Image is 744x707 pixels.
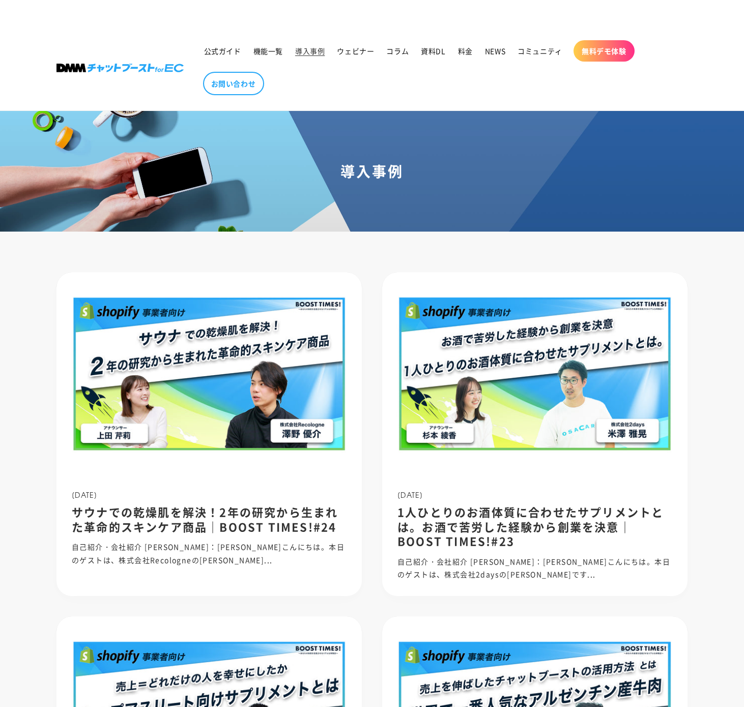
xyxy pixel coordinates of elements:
img: 1人ひとりのお酒体質に合わせたサプリメントとは。お酒で苦労した経験から創業を決意｜BOOST TIMES!#23 [382,272,688,476]
h2: サウナでの乾燥肌を解決！2年の研究から生まれた革命的スキンケア商品｜BOOST TIMES!#24 [72,504,347,533]
a: お問い合わせ [203,72,264,95]
a: NEWS [479,40,511,62]
span: 資料DL [421,46,445,55]
span: 無料デモ体験 [582,46,626,55]
a: 公式ガイド [198,40,247,62]
a: 導入事例 [289,40,331,62]
span: [DATE] [397,490,423,500]
a: 無料デモ体験 [574,40,635,62]
a: コミュニティ [511,40,568,62]
span: 料金 [458,46,473,55]
span: コミュニティ [518,46,562,55]
a: サウナでの乾燥肌を解決！2年の研究から生まれた革命的スキンケア商品｜BOOST TIMES!#24 [DATE]サウナでの乾燥肌を解決！2年の研究から生まれた革命的スキンケア商品｜BOOST T... [56,272,362,597]
h2: 1人ひとりのお酒体質に合わせたサプリメントとは。お酒で苦労した経験から創業を決意｜BOOST TIMES!#23 [397,504,672,548]
span: 公式ガイド [204,46,241,55]
span: 導入事例 [295,46,325,55]
p: 自己紹介・会社紹介 [PERSON_NAME]：[PERSON_NAME]こんにちは。本日のゲストは、株式会社2daysの[PERSON_NAME]です... [397,555,672,581]
span: [DATE] [72,490,98,500]
a: コラム [380,40,415,62]
span: 機能一覧 [253,46,283,55]
a: ウェビナー [331,40,380,62]
span: コラム [386,46,409,55]
h1: 導入事例 [12,162,732,180]
p: 自己紹介・会社紹介 [PERSON_NAME]：[PERSON_NAME]こんにちは。本日のゲストは、株式会社Recologneの[PERSON_NAME]... [72,541,347,566]
img: サウナでの乾燥肌を解決！2年の研究から生まれた革命的スキンケア商品｜BOOST TIMES!#24 [56,272,362,476]
img: 株式会社DMM Boost [56,64,184,72]
span: お問い合わせ [211,79,256,88]
span: ウェビナー [337,46,374,55]
a: 料金 [452,40,479,62]
a: 資料DL [415,40,451,62]
a: 機能一覧 [247,40,289,62]
a: 1人ひとりのお酒体質に合わせたサプリメントとは。お酒で苦労した経験から創業を決意｜BOOST TIMES!#23 [DATE]1人ひとりのお酒体質に合わせたサプリメントとは。お酒で苦労した経験か... [382,272,688,597]
span: NEWS [485,46,505,55]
